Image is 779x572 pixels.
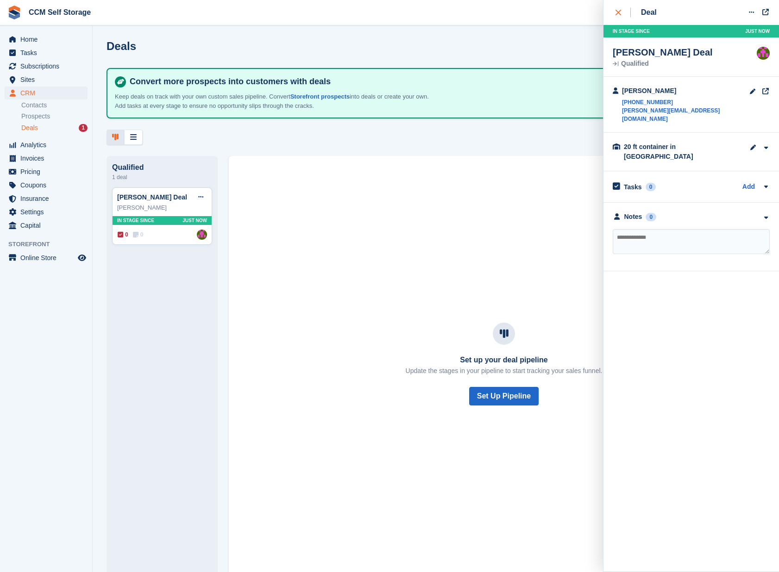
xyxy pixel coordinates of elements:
span: Pricing [20,165,76,178]
a: [PHONE_NUMBER] [622,98,749,106]
a: Prospects [21,112,88,121]
a: menu [5,205,88,218]
a: menu [5,165,88,178]
a: menu [5,152,88,165]
p: Keep deals on track with your own custom sales pipeline. Convert into deals or create your own. A... [115,92,439,110]
div: [PERSON_NAME] Deal [613,47,713,58]
h1: Deals [107,40,136,52]
span: Prospects [21,112,50,121]
span: Online Store [20,251,76,264]
span: In stage since [117,217,154,224]
a: Deals 1 [21,123,88,133]
div: Qualified [613,61,713,67]
div: 0 [646,183,656,191]
a: CCM Self Storage [25,5,94,20]
span: In stage since [613,28,650,35]
span: Invoices [20,152,76,165]
div: 1 [79,124,88,132]
a: menu [5,192,88,205]
p: Update the stages in your pipeline to start tracking your sales funnel. [406,366,603,376]
span: Storefront [8,240,92,249]
h2: Tasks [624,183,642,191]
span: Insurance [20,192,76,205]
span: Home [20,33,76,46]
span: 0 [118,230,128,239]
div: Qualified [112,163,212,172]
span: Capital [20,219,76,232]
div: 20 ft container in [GEOGRAPHIC_DATA] [624,142,716,162]
a: menu [5,219,88,232]
span: CRM [20,87,76,99]
span: Coupons [20,179,76,192]
a: Storefront prospects [290,93,350,100]
span: Sites [20,73,76,86]
button: Set Up Pipeline [469,387,539,405]
a: Preview store [76,252,88,263]
a: Tracy St Clair [197,230,207,240]
span: Tasks [20,46,76,59]
img: Tracy St Clair [757,47,770,60]
div: [PERSON_NAME] [117,203,207,212]
span: 0 [133,230,144,239]
a: menu [5,60,88,73]
div: [PERSON_NAME] [622,86,749,96]
h3: Set up your deal pipeline [406,356,603,364]
a: menu [5,179,88,192]
span: Analytics [20,138,76,151]
a: menu [5,251,88,264]
div: Notes [624,212,642,222]
a: menu [5,138,88,151]
a: [PERSON_NAME][EMAIL_ADDRESS][DOMAIN_NAME] [622,106,749,123]
a: Contacts [21,101,88,110]
a: [PERSON_NAME] Deal [117,193,187,201]
div: 1 deal [112,172,212,183]
span: Settings [20,205,76,218]
a: menu [5,87,88,99]
img: stora-icon-8386f47178a22dfd0bd8f6a31ec36ba5ce8667c1dd55bd0f319d3a0aa187defe.svg [7,6,21,19]
span: Deals [21,124,38,132]
a: menu [5,46,88,59]
span: Just now [745,28,770,35]
a: menu [5,73,88,86]
div: 0 [646,213,656,221]
div: Deal [641,7,657,18]
h4: Convert more prospects into customers with deals [126,76,757,87]
a: Add [742,182,755,193]
span: Subscriptions [20,60,76,73]
span: Just now [182,217,207,224]
a: menu [5,33,88,46]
